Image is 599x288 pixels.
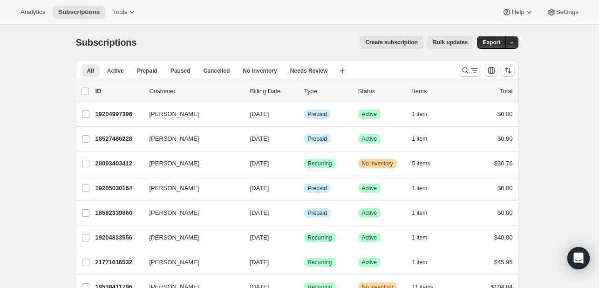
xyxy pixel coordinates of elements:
div: 20093403412[PERSON_NAME][DATE]SuccessRecurringWarningNo inventory5 items$30.76 [95,157,513,170]
span: [PERSON_NAME] [150,110,199,119]
div: Type [304,87,351,96]
button: Analytics [15,6,51,19]
div: Open Intercom Messenger [567,247,590,269]
span: Recurring [308,160,332,167]
span: Recurring [308,234,332,241]
span: $45.95 [494,259,513,266]
p: ID [95,87,142,96]
p: 19204833556 [95,233,142,242]
span: Active [362,209,377,217]
span: Prepaid [308,209,327,217]
button: 1 item [412,182,438,195]
span: $0.00 [497,185,513,192]
button: [PERSON_NAME] [144,255,237,270]
button: [PERSON_NAME] [144,181,237,196]
span: 1 item [412,259,428,266]
span: 1 item [412,185,428,192]
p: 19205030164 [95,184,142,193]
span: $0.00 [497,135,513,142]
span: All [87,67,94,75]
button: 1 item [412,108,438,121]
span: [PERSON_NAME] [150,134,199,144]
span: [DATE] [250,185,269,192]
span: Prepaid [137,67,157,75]
span: Export [483,39,500,46]
div: Items [412,87,459,96]
span: [PERSON_NAME] [150,233,199,242]
span: Settings [556,8,579,16]
span: Bulk updates [433,39,468,46]
button: [PERSON_NAME] [144,107,237,122]
button: Subscriptions [53,6,105,19]
span: [DATE] [250,160,269,167]
div: 19204997396[PERSON_NAME][DATE]InfoPrepaidSuccessActive1 item$0.00 [95,108,513,121]
p: Total [500,87,512,96]
span: 1 item [412,209,428,217]
span: 1 item [412,135,428,143]
span: [DATE] [250,234,269,241]
button: [PERSON_NAME] [144,206,237,220]
span: Tools [113,8,127,16]
span: $30.76 [494,160,513,167]
span: Paused [170,67,191,75]
span: 1 item [412,234,428,241]
button: [PERSON_NAME] [144,230,237,245]
button: 1 item [412,256,438,269]
span: Analytics [20,8,45,16]
span: 5 items [412,160,430,167]
span: Subscriptions [76,37,137,48]
div: 19204833556[PERSON_NAME][DATE]SuccessRecurringSuccessActive1 item$40.00 [95,231,513,244]
button: Bulk updates [427,36,473,49]
span: No inventory [362,160,393,167]
p: 20093403412 [95,159,142,168]
div: 18527486228[PERSON_NAME][DATE]InfoPrepaidSuccessActive1 item$0.00 [95,132,513,145]
span: [PERSON_NAME] [150,159,199,168]
span: Prepaid [308,185,327,192]
span: No inventory [243,67,277,75]
p: 18527486228 [95,134,142,144]
button: Search and filter results [459,64,481,77]
span: Active [362,110,377,118]
button: Create new view [335,64,350,77]
span: [PERSON_NAME] [150,184,199,193]
span: $40.00 [494,234,513,241]
span: Active [107,67,124,75]
button: 1 item [412,132,438,145]
button: Sort the results [502,64,515,77]
div: 18582339860[PERSON_NAME][DATE]InfoPrepaidSuccessActive1 item$0.00 [95,206,513,219]
p: Customer [150,87,243,96]
span: [DATE] [250,110,269,117]
button: 5 items [412,157,441,170]
span: Active [362,135,377,143]
button: Export [477,36,506,49]
div: 21771616532[PERSON_NAME][DATE]SuccessRecurringSuccessActive1 item$45.95 [95,256,513,269]
span: [DATE] [250,259,269,266]
span: Prepaid [308,135,327,143]
span: Subscriptions [58,8,100,16]
button: 1 item [412,206,438,219]
button: [PERSON_NAME] [144,131,237,146]
span: 1 item [412,110,428,118]
span: [PERSON_NAME] [150,208,199,218]
p: Status [358,87,405,96]
p: 18582339860 [95,208,142,218]
span: [PERSON_NAME] [150,258,199,267]
p: 21771616532 [95,258,142,267]
span: Active [362,234,377,241]
span: [DATE] [250,135,269,142]
span: Needs Review [290,67,328,75]
span: $0.00 [497,110,513,117]
span: [DATE] [250,209,269,216]
span: Cancelled [204,67,230,75]
p: Billing Date [250,87,297,96]
div: IDCustomerBilling DateTypeStatusItemsTotal [95,87,513,96]
span: Recurring [308,259,332,266]
button: 1 item [412,231,438,244]
button: Create subscription [360,36,423,49]
span: Help [511,8,524,16]
div: 19205030164[PERSON_NAME][DATE]InfoPrepaidSuccessActive1 item$0.00 [95,182,513,195]
button: Customize table column order and visibility [485,64,498,77]
p: 19204997396 [95,110,142,119]
span: Active [362,259,377,266]
button: Settings [541,6,584,19]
